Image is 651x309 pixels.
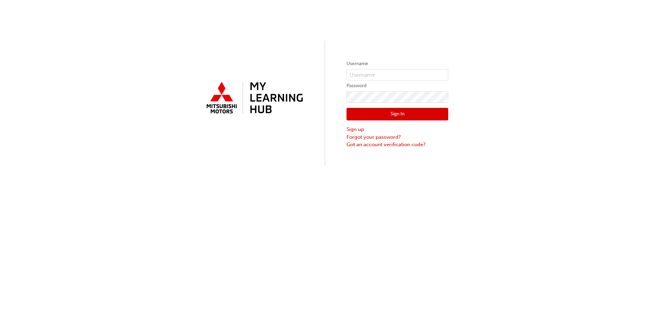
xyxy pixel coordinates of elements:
label: Username [347,60,448,68]
label: Password [347,82,448,90]
img: mmal [203,79,304,118]
a: Forgot your password? [347,133,448,141]
input: Username [347,69,448,81]
button: Sign In [347,108,448,121]
a: Got an account verification code? [347,141,448,149]
a: Sign up [347,125,448,133]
